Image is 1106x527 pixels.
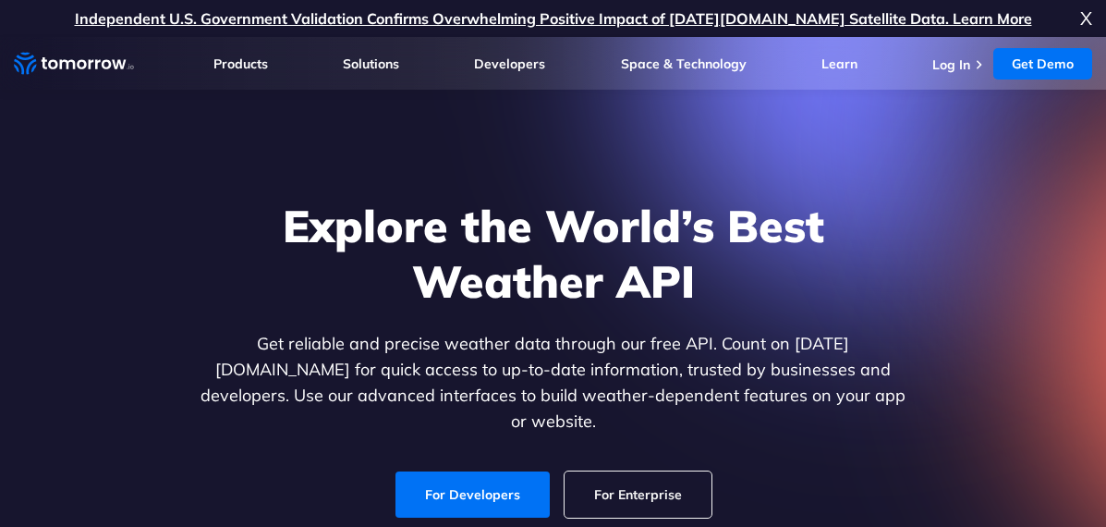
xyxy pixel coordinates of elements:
[197,331,910,435] p: Get reliable and precise weather data through our free API. Count on [DATE][DOMAIN_NAME] for quic...
[621,55,747,72] a: Space & Technology
[343,55,399,72] a: Solutions
[14,50,134,78] a: Home link
[395,472,550,518] a: For Developers
[75,9,1032,28] a: Independent U.S. Government Validation Confirms Overwhelming Positive Impact of [DATE][DOMAIN_NAM...
[821,55,857,72] a: Learn
[993,48,1092,80] a: Get Demo
[197,198,910,309] h1: Explore the World’s Best Weather API
[213,55,268,72] a: Products
[474,55,545,72] a: Developers
[932,56,970,73] a: Log In
[565,472,711,518] a: For Enterprise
